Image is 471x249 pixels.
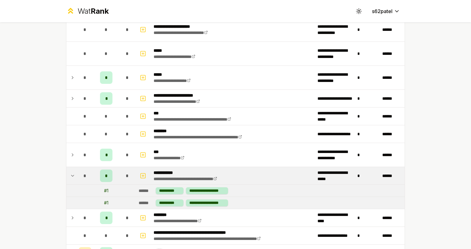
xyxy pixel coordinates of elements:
span: Rank [91,7,109,16]
button: s62patel [367,6,405,17]
div: # 1 [104,200,108,206]
div: # 1 [104,188,108,194]
a: WatRank [66,6,109,16]
span: s62patel [372,7,392,15]
div: Wat [78,6,109,16]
